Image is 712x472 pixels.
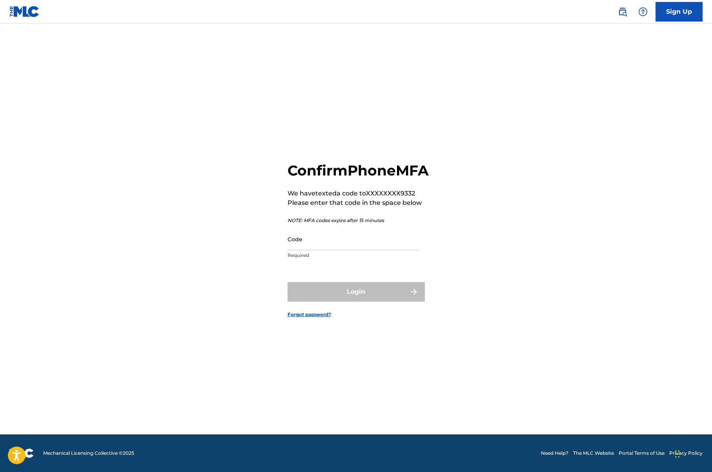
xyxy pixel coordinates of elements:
[288,162,429,179] h2: Confirm Phone MFA
[9,448,34,458] img: logo
[619,450,665,457] a: Portal Terms of Use
[288,198,429,208] p: Please enter that code in the space below
[618,7,627,16] img: search
[656,2,703,22] a: Sign Up
[288,189,429,198] p: We have texted a code to XXXXXXXX9332
[288,217,429,224] p: NOTE: MFA codes expire after 15 minutes
[573,450,614,457] a: The MLC Website
[635,4,651,20] div: Help
[43,450,134,457] span: Mechanical Licensing Collective © 2025
[673,434,712,472] iframe: Chat Widget
[9,6,40,17] img: MLC Logo
[288,252,420,259] p: Required
[615,4,630,20] a: Public Search
[541,450,568,457] a: Need Help?
[669,450,703,457] a: Privacy Policy
[675,442,680,466] div: Drag
[288,311,331,318] a: Forgot password?
[638,7,648,16] img: help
